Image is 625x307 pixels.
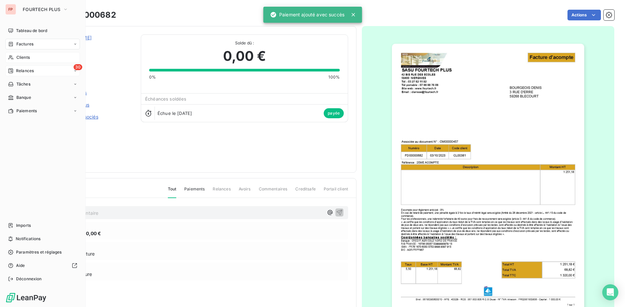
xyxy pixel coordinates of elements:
[5,4,16,15] div: FP
[63,9,116,21] h3: FD00000682
[295,186,316,197] span: Creditsafe
[23,7,60,12] span: FOURTECH PLUS
[239,186,251,197] span: Avoirs
[324,108,344,118] span: payée
[184,186,205,197] span: Paiements
[223,46,266,66] span: 0,00 €
[16,81,30,87] span: Tâches
[567,10,601,20] button: Actions
[16,263,25,269] span: Aide
[16,68,34,74] span: Relances
[270,9,344,21] div: Paiement ajouté avec succès
[16,276,42,282] span: Déconnexion
[53,42,133,48] span: CL00381
[16,95,31,101] span: Banque
[5,292,47,303] img: Logo LeanPay
[16,54,30,60] span: Clients
[5,260,80,271] a: Aide
[602,284,618,300] div: Open Intercom Messenger
[16,41,33,47] span: Factures
[149,74,156,80] span: 0%
[149,40,340,46] span: Solde dû :
[259,186,288,197] span: Commentaires
[324,186,348,197] span: Portail client
[16,236,40,242] span: Notifications
[74,64,82,70] span: 30
[16,28,47,34] span: Tableau de bord
[16,108,37,114] span: Paiements
[145,96,187,102] span: Échéances soldées
[16,249,62,255] span: Paramètres et réglages
[16,222,31,228] span: Imports
[158,111,192,116] span: Échue le [DATE]
[77,230,101,237] span: 1 320,00 €
[213,186,230,197] span: Relances
[168,186,177,198] span: Tout
[328,74,340,80] span: 100%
